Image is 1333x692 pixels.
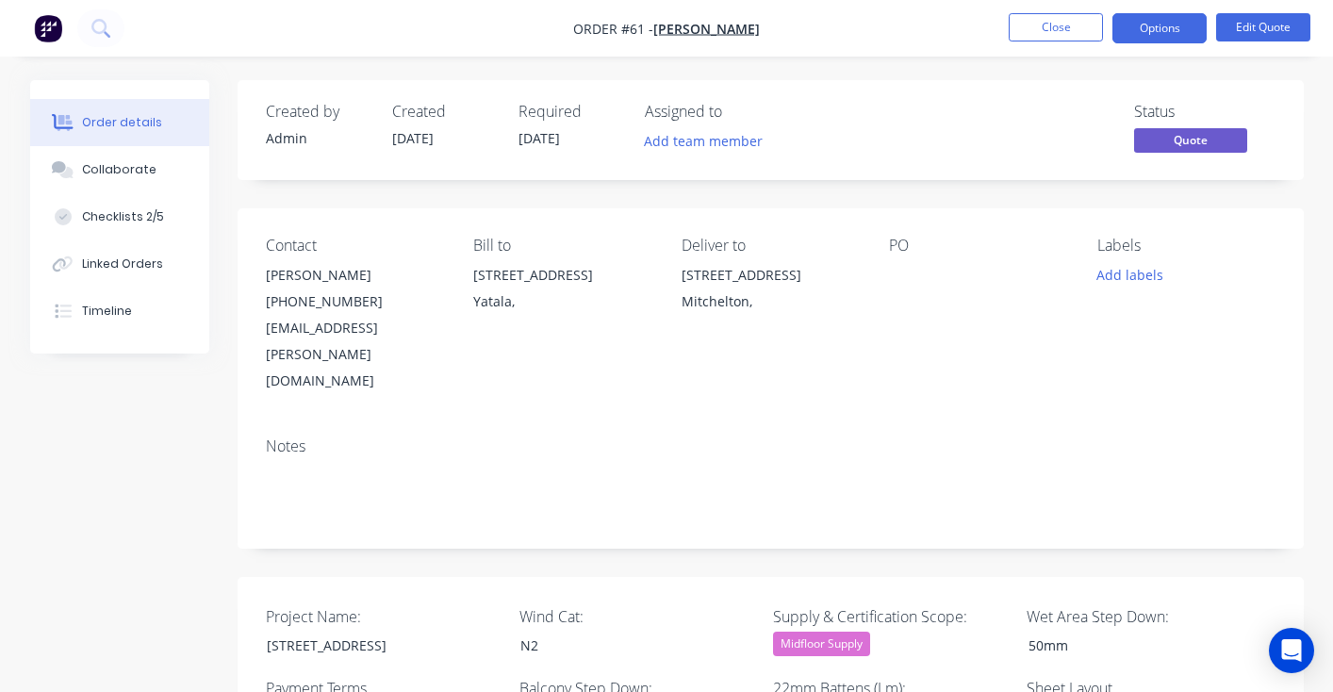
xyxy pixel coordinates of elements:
div: Assigned to [645,103,833,121]
button: Collaborate [30,146,209,193]
div: Checklists 2/5 [82,208,164,225]
button: Add labels [1087,262,1174,288]
div: [PHONE_NUMBER] [266,288,444,315]
div: [PERSON_NAME] [266,262,444,288]
button: Add team member [634,128,772,154]
div: Midfloor Supply [773,632,870,656]
div: [STREET_ADDRESS]Yatala, [473,262,651,322]
div: [EMAIL_ADDRESS][PERSON_NAME][DOMAIN_NAME] [266,315,444,394]
div: Order details [82,114,162,131]
div: Contact [266,237,444,255]
button: Edit Quote [1216,13,1310,41]
span: Order #61 - [573,20,653,38]
div: Bill to [473,237,651,255]
button: Add team member [645,128,773,154]
label: Supply & Certification Scope: [773,605,1009,628]
label: Wet Area Step Down: [1027,605,1262,628]
div: Admin [266,128,370,148]
div: Linked Orders [82,255,163,272]
span: [DATE] [518,129,560,147]
div: [STREET_ADDRESS]Mitchelton, [682,262,860,322]
div: Open Intercom Messenger [1269,628,1314,673]
button: Close [1009,13,1103,41]
a: [PERSON_NAME] [653,20,760,38]
div: [STREET_ADDRESS] [252,632,487,659]
div: N2 [505,632,741,659]
span: Quote [1134,128,1247,152]
div: Labels [1097,237,1275,255]
div: Yatala, [473,288,651,315]
div: Created by [266,103,370,121]
div: Created [392,103,496,121]
div: Deliver to [682,237,860,255]
div: 50mm [1013,632,1249,659]
div: [STREET_ADDRESS] [682,262,860,288]
label: Project Name: [266,605,502,628]
div: Notes [266,437,1275,455]
div: PO [889,237,1067,255]
button: Timeline [30,288,209,335]
span: [DATE] [392,129,434,147]
div: Timeline [82,303,132,320]
div: [STREET_ADDRESS] [473,262,651,288]
div: Mitchelton, [682,288,860,315]
div: [PERSON_NAME][PHONE_NUMBER][EMAIL_ADDRESS][PERSON_NAME][DOMAIN_NAME] [266,262,444,394]
button: Options [1112,13,1207,43]
img: Factory [34,14,62,42]
label: Wind Cat: [519,605,755,628]
div: Status [1134,103,1275,121]
button: Checklists 2/5 [30,193,209,240]
button: Linked Orders [30,240,209,288]
div: Required [518,103,622,121]
button: Order details [30,99,209,146]
div: Collaborate [82,161,156,178]
button: Quote [1134,128,1247,157]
